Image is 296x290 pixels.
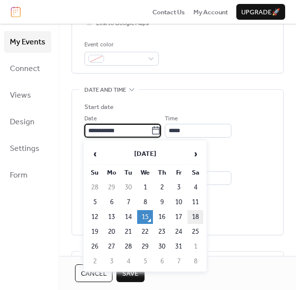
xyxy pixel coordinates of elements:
[104,225,119,239] td: 20
[187,254,203,268] td: 8
[87,254,103,268] td: 2
[193,7,228,17] a: My Account
[171,254,186,268] td: 7
[187,181,203,194] td: 4
[10,168,28,183] span: Form
[120,181,136,194] td: 30
[4,138,51,159] a: Settings
[120,254,136,268] td: 4
[137,225,153,239] td: 22
[104,210,119,224] td: 13
[96,19,149,29] span: Link to Google Maps
[120,210,136,224] td: 14
[4,111,51,133] a: Design
[188,144,203,164] span: ›
[120,166,136,180] th: Tu
[122,269,139,279] span: Save
[10,35,45,50] span: My Events
[120,195,136,209] td: 7
[104,181,119,194] td: 29
[171,225,186,239] td: 24
[120,240,136,254] td: 28
[10,141,39,157] span: Settings
[171,181,186,194] td: 3
[187,240,203,254] td: 1
[137,195,153,209] td: 8
[187,225,203,239] td: 25
[4,84,51,106] a: Views
[171,195,186,209] td: 10
[154,210,170,224] td: 16
[10,114,35,130] span: Design
[87,195,103,209] td: 5
[75,264,112,282] button: Cancel
[84,85,126,95] span: Date and time
[10,61,40,77] span: Connect
[84,102,113,112] div: Start date
[187,195,203,209] td: 11
[171,166,186,180] th: Fr
[4,58,51,79] a: Connect
[154,181,170,194] td: 2
[84,114,97,124] span: Date
[154,166,170,180] th: Th
[104,254,119,268] td: 3
[165,114,178,124] span: Time
[87,166,103,180] th: Su
[171,210,186,224] td: 17
[137,210,153,224] td: 15
[84,40,157,50] div: Event color
[87,240,103,254] td: 26
[154,254,170,268] td: 6
[154,225,170,239] td: 23
[241,7,280,17] span: Upgrade 🚀
[137,166,153,180] th: We
[81,269,107,279] span: Cancel
[4,31,51,53] a: My Events
[87,210,103,224] td: 12
[104,195,119,209] td: 6
[10,88,31,104] span: Views
[87,181,103,194] td: 28
[120,225,136,239] td: 21
[236,4,285,20] button: Upgrade🚀
[104,144,186,165] th: [DATE]
[11,6,21,17] img: logo
[137,254,153,268] td: 5
[171,240,186,254] td: 31
[87,225,103,239] td: 19
[154,240,170,254] td: 30
[152,7,185,17] a: Contact Us
[4,164,51,186] a: Form
[137,240,153,254] td: 29
[87,144,102,164] span: ‹
[104,166,119,180] th: Mo
[104,240,119,254] td: 27
[154,195,170,209] td: 9
[137,181,153,194] td: 1
[187,166,203,180] th: Sa
[116,264,145,282] button: Save
[187,210,203,224] td: 18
